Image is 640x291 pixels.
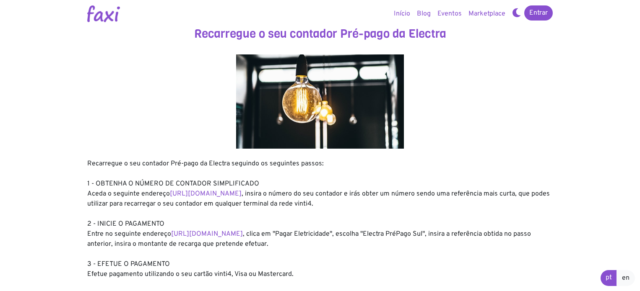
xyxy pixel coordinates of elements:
[171,230,243,238] a: [URL][DOMAIN_NAME]
[601,270,617,286] a: pt
[390,5,414,22] a: Início
[170,190,242,198] a: [URL][DOMAIN_NAME]
[87,27,553,41] h3: Recarregue o seu contador Pré-pago da Electra
[524,5,553,21] a: Entrar
[465,5,509,22] a: Marketplace
[414,5,434,22] a: Blog
[87,5,120,22] img: Logotipo Faxi Online
[617,270,635,286] a: en
[434,5,465,22] a: Eventos
[236,54,404,149] img: energy.jpg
